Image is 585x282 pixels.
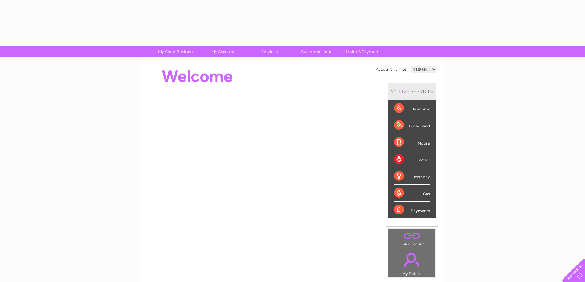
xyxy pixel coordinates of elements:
div: LIVE [398,88,411,94]
a: . [390,230,434,241]
a: Customer Help [291,46,341,57]
td: Account number [374,64,409,75]
div: Broadband [394,117,430,134]
div: MY SERVICES [388,83,436,100]
div: Telecoms [394,100,430,117]
div: Mobile [394,134,430,151]
a: My Clear Business [151,46,201,57]
td: My Details [388,248,436,278]
a: Make A Payment [337,46,388,57]
div: Water [394,151,430,168]
a: Services [244,46,295,57]
div: Electricity [394,168,430,185]
a: My Account [197,46,248,57]
td: Link Account [388,229,436,248]
div: Gas [394,185,430,202]
a: . [390,249,434,271]
div: Payments [394,202,430,218]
